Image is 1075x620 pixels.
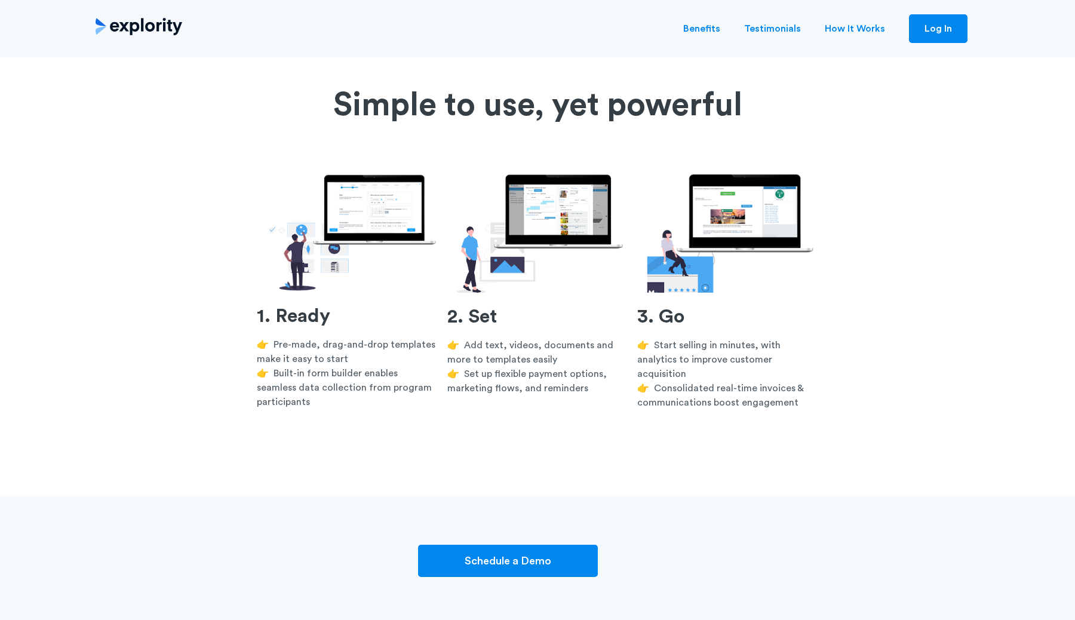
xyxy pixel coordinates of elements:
[257,204,438,329] h3: 1. Ready
[257,337,438,409] p: 👉 Pre-made, drag-and-drop templates make it easy to start ‍ 👉 Built-in form builder enables seaml...
[96,18,182,39] a: home
[637,204,818,329] h3: 3. Go
[637,338,818,410] p: 👉 Start selling in minutes, with analytics to improve customer acquisition 👉 Consolidated real-ti...
[418,545,598,577] a: Schedule a Demo
[257,91,818,119] h2: Simple to use, yet powerful
[825,22,885,36] a: How It Works
[683,22,720,36] a: Benefits
[447,338,628,395] p: 👉 Add text, videos, documents and more to templates easily 👉 Set up flexible payment options, mar...
[909,14,967,43] a: Log In
[447,204,628,329] h3: 2. Set
[744,22,801,36] a: Testimonials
